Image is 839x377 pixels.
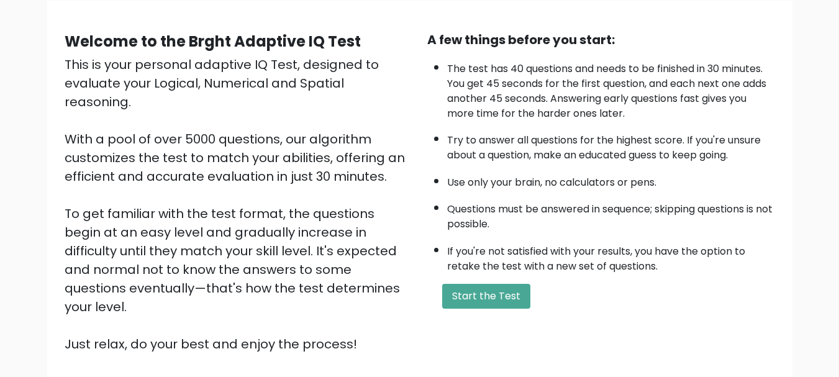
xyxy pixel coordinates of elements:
[427,30,775,49] div: A few things before you start:
[65,55,412,353] div: This is your personal adaptive IQ Test, designed to evaluate your Logical, Numerical and Spatial ...
[447,169,775,190] li: Use only your brain, no calculators or pens.
[447,127,775,163] li: Try to answer all questions for the highest score. If you're unsure about a question, make an edu...
[447,55,775,121] li: The test has 40 questions and needs to be finished in 30 minutes. You get 45 seconds for the firs...
[65,31,361,52] b: Welcome to the Brght Adaptive IQ Test
[447,196,775,232] li: Questions must be answered in sequence; skipping questions is not possible.
[447,238,775,274] li: If you're not satisfied with your results, you have the option to retake the test with a new set ...
[442,284,530,309] button: Start the Test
